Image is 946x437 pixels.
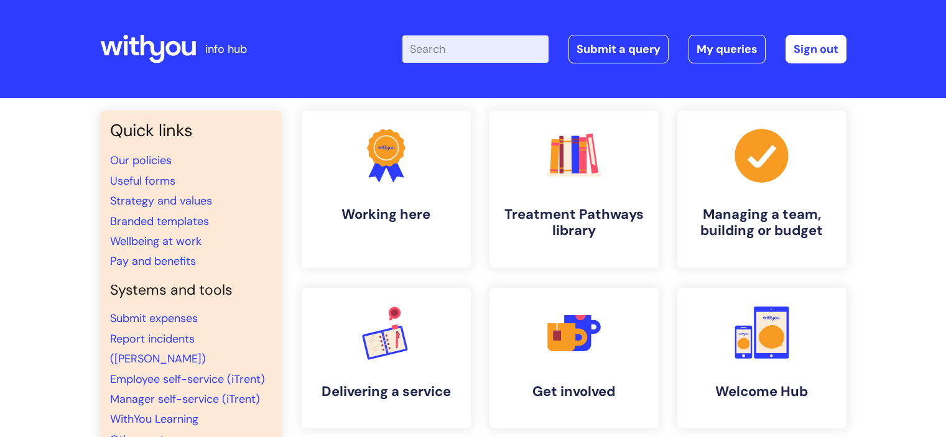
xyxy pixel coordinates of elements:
[312,206,461,223] h4: Working here
[677,288,846,428] a: Welcome Hub
[489,111,659,268] a: Treatment Pathways library
[499,206,649,239] h4: Treatment Pathways library
[110,234,202,249] a: Wellbeing at work
[302,288,471,428] a: Delivering a service
[689,35,766,63] a: My queries
[568,35,669,63] a: Submit a query
[302,111,471,268] a: Working here
[110,214,209,229] a: Branded templates
[110,412,198,426] a: WithYou Learning
[687,206,837,239] h4: Managing a team, building or budget
[312,384,461,400] h4: Delivering a service
[110,372,265,387] a: Employee self-service (iTrent)
[110,153,172,168] a: Our policies
[110,331,206,366] a: Report incidents ([PERSON_NAME])
[499,384,649,400] h4: Get involved
[402,35,846,63] div: | -
[110,121,272,140] h3: Quick links
[677,111,846,268] a: Managing a team, building or budget
[110,282,272,299] h4: Systems and tools
[205,39,247,59] p: info hub
[110,193,212,208] a: Strategy and values
[110,311,198,326] a: Submit expenses
[110,254,196,269] a: Pay and benefits
[402,35,549,63] input: Search
[489,288,659,428] a: Get involved
[786,35,846,63] a: Sign out
[110,173,175,188] a: Useful forms
[110,392,260,407] a: Manager self-service (iTrent)
[687,384,837,400] h4: Welcome Hub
